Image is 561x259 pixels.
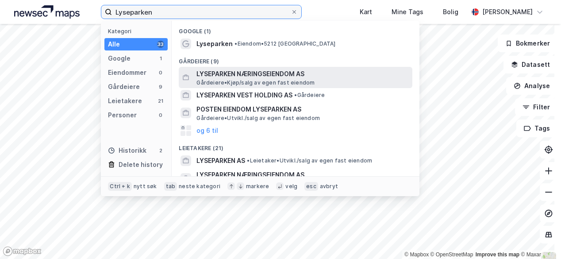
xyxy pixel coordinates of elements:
div: Leietakere [108,96,142,106]
span: LYSEPARKEN NÆRINGSEIENDOM AS [196,69,409,79]
div: Google (1) [172,21,419,37]
span: Lyseparken [196,39,233,49]
a: Mapbox homepage [3,246,42,256]
span: LYSEPARKEN VEST HOLDING AS [196,90,292,101]
div: tab [164,182,177,191]
button: Bokmerker [498,35,557,52]
div: Ctrl + k [108,182,132,191]
div: 0 [157,69,164,76]
div: markere [246,183,269,190]
span: LYSEPARKEN AS [196,155,245,166]
span: Gårdeiere • Kjøp/salg av egen fast eiendom [196,79,315,86]
div: Kart [360,7,372,17]
div: Gårdeiere [108,81,140,92]
div: Kategori [108,28,168,35]
div: 1 [157,55,164,62]
input: Søk på adresse, matrikkel, gårdeiere, leietakere eller personer [112,5,291,19]
div: 33 [157,41,164,48]
div: Historikk [108,145,146,156]
span: POSTEN EIENDOM LYSEPARKEN AS [196,104,409,115]
div: 0 [157,112,164,119]
span: • [294,92,297,98]
a: Improve this map [476,251,519,258]
div: nytt søk [134,183,157,190]
iframe: Chat Widget [517,216,561,259]
div: esc [304,182,318,191]
div: 21 [157,97,164,104]
div: Leietakere (21) [172,138,419,154]
div: Gårdeiere (9) [172,51,419,67]
span: • [247,157,250,164]
div: Google [108,53,131,64]
div: neste kategori [179,183,220,190]
button: og 6 til [196,125,218,136]
span: Leietaker • Utvikl./salg av egen fast eiendom [247,157,372,164]
div: Kontrollprogram for chat [517,216,561,259]
div: avbryt [320,183,338,190]
div: Delete history [119,159,163,170]
div: Mine Tags [392,7,423,17]
div: 9 [157,83,164,90]
button: Tags [516,120,557,137]
img: logo.a4113a55bc3d86da70a041830d287a7e.svg [14,5,80,19]
button: Filter [515,98,557,116]
button: Analyse [506,77,557,95]
div: 2 [157,147,164,154]
button: Datasett [503,56,557,73]
div: Personer [108,110,137,120]
div: Alle [108,39,120,50]
div: Eiendommer [108,67,146,78]
span: • [234,40,237,47]
span: Gårdeiere [294,92,325,99]
span: Gårdeiere • Utvikl./salg av egen fast eiendom [196,115,320,122]
a: Mapbox [404,251,429,258]
span: Eiendom • 5212 [GEOGRAPHIC_DATA] [234,40,335,47]
span: LYSEPARKEN NÆRINGSEIENDOM AS [196,170,409,180]
div: [PERSON_NAME] [482,7,533,17]
div: velg [285,183,297,190]
div: Bolig [443,7,458,17]
a: OpenStreetMap [430,251,473,258]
